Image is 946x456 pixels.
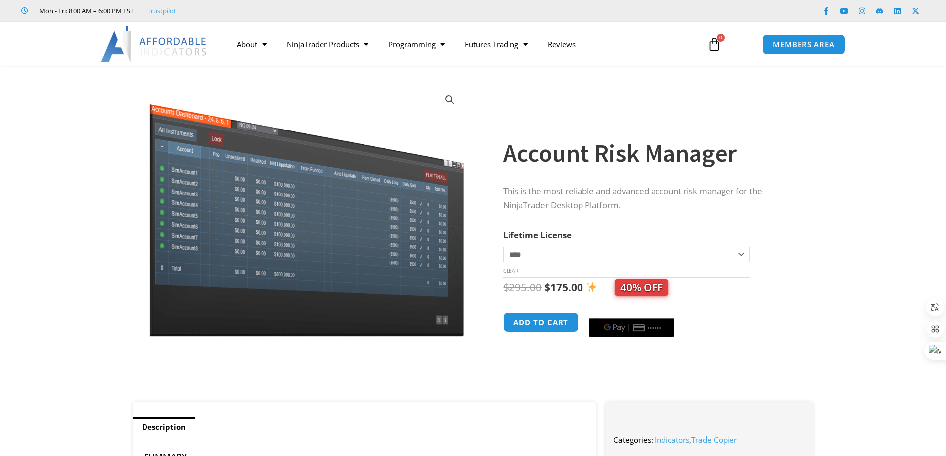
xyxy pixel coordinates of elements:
[586,282,597,292] img: ✨
[615,279,668,296] span: 40% OFF
[503,280,509,294] span: $
[227,33,277,56] a: About
[773,41,835,48] span: MEMBERS AREA
[648,325,663,331] text: ••••••
[441,91,459,109] a: View full-screen image gallery
[692,30,736,59] a: 0
[133,417,195,437] a: Description
[613,435,653,445] span: Categories:
[455,33,538,56] a: Futures Trading
[503,184,793,213] p: This is the most reliable and advanced account risk manager for the NinjaTrader Desktop Platform.
[655,435,737,445] span: ,
[147,5,176,17] a: Trustpilot
[101,26,208,62] img: LogoAI | Affordable Indicators – NinjaTrader
[544,280,550,294] span: $
[544,280,583,294] bdi: 175.00
[538,33,585,56] a: Reviews
[587,311,676,312] iframe: Secure payment input frame
[277,33,378,56] a: NinjaTrader Products
[503,280,542,294] bdi: 295.00
[589,318,674,337] button: Buy with GPay
[37,5,134,17] span: Mon - Fri: 8:00 AM – 6:00 PM EST
[762,34,845,55] a: MEMBERS AREA
[717,34,725,42] span: 0
[503,229,572,241] label: Lifetime License
[378,33,455,56] a: Programming
[503,312,579,332] button: Add to cart
[691,435,737,445] a: Trade Copier
[227,33,696,56] nav: Menu
[655,435,689,445] a: Indicators
[503,136,793,171] h1: Account Risk Manager
[503,267,518,274] a: Clear options
[147,83,466,337] img: Screenshot 2024-08-26 15462845454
